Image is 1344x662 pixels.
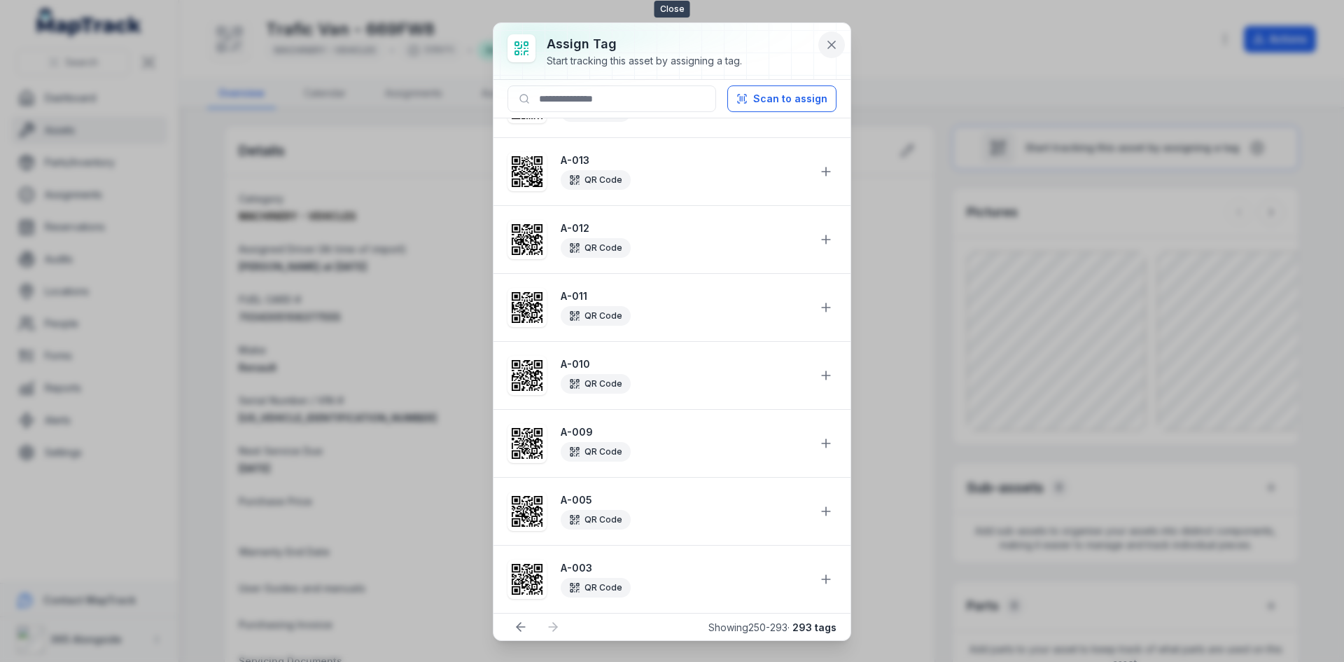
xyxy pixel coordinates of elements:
strong: 293 tags [792,621,836,633]
strong: A-010 [561,357,807,371]
strong: A-009 [561,425,807,439]
button: Scan to assign [727,85,836,112]
strong: A-011 [561,289,807,303]
div: QR Code [561,306,631,326]
strong: A-013 [561,153,807,167]
div: QR Code [561,578,631,598]
div: QR Code [561,238,631,258]
span: Close [654,1,690,18]
div: QR Code [561,170,631,190]
div: QR Code [561,442,631,462]
div: Start tracking this asset by assigning a tag. [547,54,742,68]
strong: A-005 [561,493,807,507]
strong: A-003 [561,561,807,575]
div: QR Code [561,510,631,530]
strong: A-012 [561,221,807,235]
div: QR Code [561,374,631,394]
h3: Assign tag [547,34,742,54]
span: Showing 250 - 293 · [708,621,836,633]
